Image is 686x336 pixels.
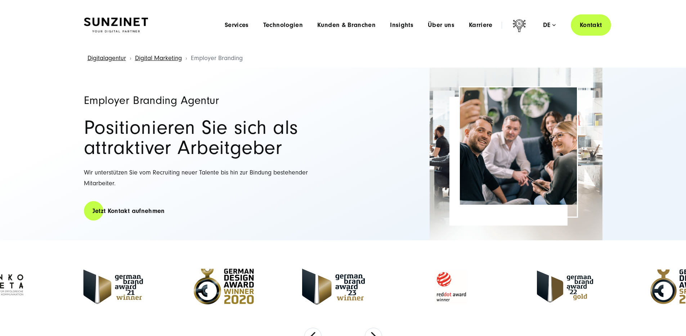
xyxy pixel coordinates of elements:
[191,54,243,62] span: Employer Branding
[135,54,182,62] a: Digital Marketing
[390,22,413,29] a: Insights
[84,201,174,221] a: Jetzt Kontakt aufnehmen
[81,265,145,308] img: German Brand Award 2021 Winner - employer branding agentur SUNZINET
[543,22,556,29] div: de
[430,68,602,240] img: Employer Branding Agentur Bürosituation
[84,118,336,158] h2: Positionieren Sie sich als attraktiver Arbeitgeber
[317,22,376,29] a: Kunden & Branchen
[84,95,336,106] h1: Employer Branding Agentur
[460,87,577,204] img: Employer Branding Agentur - Mitarbeitersituation
[194,269,254,304] img: German Design Award Winner 2020 - employer branding agentur SUNZINET
[84,18,148,33] img: SUNZINET Full Service Digital Agentur
[225,22,249,29] a: Services
[428,22,454,29] a: Über uns
[84,169,308,187] span: Wir unterstützen Sie vom Recruiting neuer Talente bis hin zur Bindung bestehender Mitarbeiter.
[537,271,593,303] img: German Brand Award 2022 Gold Winner - employer branding agentur SUNZINET
[88,54,126,62] a: Digitalagentur
[571,14,611,36] a: Kontakt
[469,22,493,29] a: Karriere
[263,22,303,29] a: Technologien
[302,269,365,305] img: German Brand Award 2023 Winner - employer branding agentur SUNZINET
[413,265,489,308] img: Reddot Award Winner - employer branding agentur SUNZINET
